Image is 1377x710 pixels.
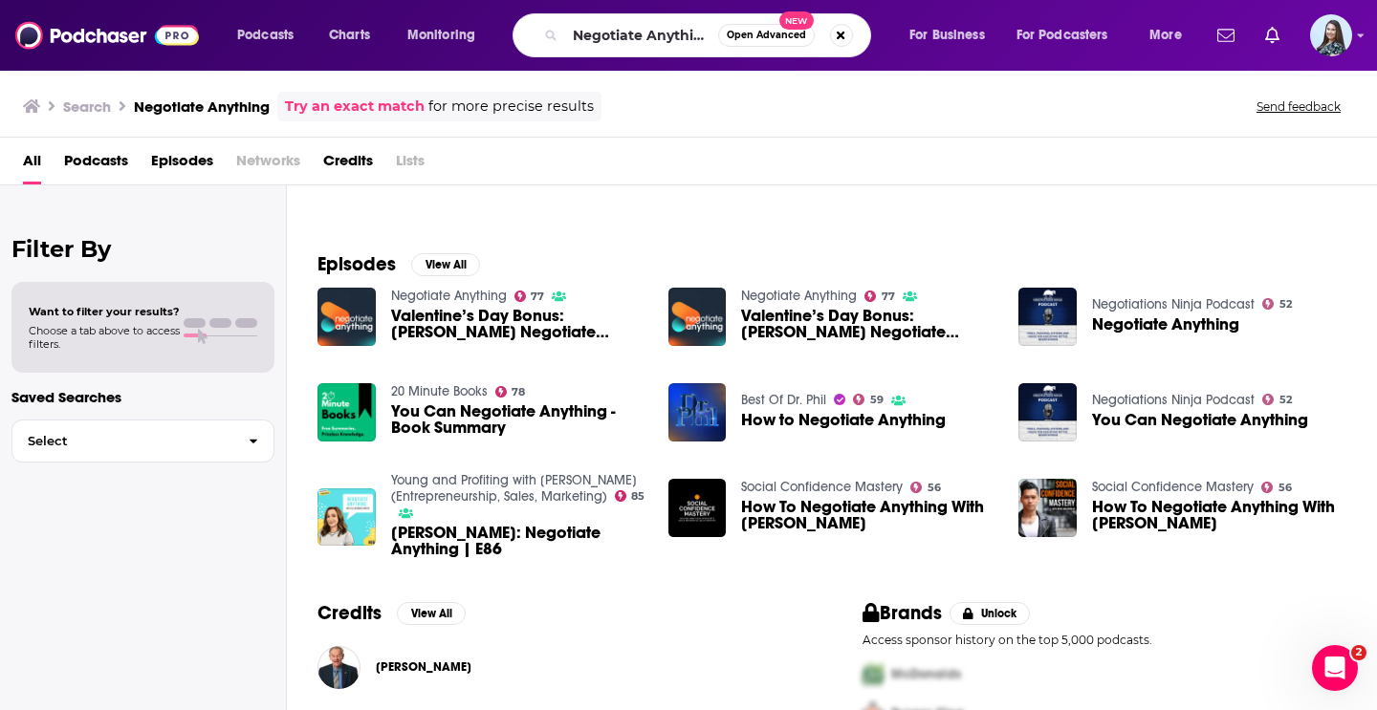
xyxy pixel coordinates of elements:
a: Credits [323,145,373,184]
button: Open AdvancedNew [718,24,815,47]
p: Access sponsor history on the top 5,000 podcasts. [863,633,1346,647]
h3: Search [63,97,111,116]
a: All [23,145,41,184]
span: [PERSON_NAME] [376,659,471,675]
span: New [779,11,814,30]
span: 77 [531,292,544,301]
a: Episodes [151,145,213,184]
span: 85 [631,492,645,501]
span: More [1149,22,1182,49]
a: 78 [495,386,526,398]
a: Show notifications dropdown [1210,19,1242,52]
span: Select [12,435,233,447]
a: 56 [910,482,941,493]
img: Negotiate Anything [1018,288,1077,346]
a: Valentine’s Day Bonus: Whitney Joins Negotiate Anything [391,308,645,340]
h2: Episodes [317,252,396,276]
img: How To Negotiate Anything With Bryant Galindo [668,479,727,537]
a: How To Negotiate Anything With Bryant Galindo [741,499,995,531]
img: Podchaser - Follow, Share and Rate Podcasts [15,17,199,54]
button: Select [11,420,274,463]
span: How To Negotiate Anything With [PERSON_NAME] [741,499,995,531]
button: open menu [224,20,318,51]
span: 56 [1279,484,1292,492]
a: Negotiations Ninja Podcast [1092,392,1255,408]
span: Logged in as brookefortierpr [1310,14,1352,56]
a: Negotiations Ninja Podcast [1092,296,1255,312]
span: Want to filter your results? [29,305,180,318]
a: 85 [615,490,645,502]
img: How to Negotiate Anything [668,383,727,441]
a: Social Confidence Mastery [741,479,903,495]
a: 77 [514,290,545,302]
button: View All [397,602,466,625]
span: For Business [909,22,985,49]
img: Valentine’s Day Bonus: Whitney Joins Negotiate Anything [668,288,727,346]
a: Best Of Dr. Phil [741,392,826,408]
a: How To Negotiate Anything With Bryant Galindo [1092,499,1346,531]
span: 52 [1279,300,1292,309]
button: Send feedback [1251,98,1346,115]
img: You Can Negotiate Anything [1018,383,1077,441]
a: Social Confidence Mastery [1092,479,1254,495]
h2: Brands [863,601,942,625]
span: Lists [396,145,425,184]
span: 56 [928,484,941,492]
div: Search podcasts, credits, & more... [531,13,889,57]
span: 52 [1279,396,1292,404]
img: User Profile [1310,14,1352,56]
a: 59 [853,394,884,405]
span: Monitoring [407,22,475,49]
img: You Can Negotiate Anything - Book Summary [317,383,376,441]
a: Young and Profiting with Hala Taha (Entrepreneurship, Sales, Marketing) [391,472,637,505]
a: 52 [1262,298,1292,310]
a: How to Negotiate Anything [741,412,946,428]
span: Podcasts [237,22,294,49]
span: Choose a tab above to access filters. [29,324,180,351]
span: Charts [329,22,370,49]
a: CreditsView All [317,601,466,625]
a: Show notifications dropdown [1257,19,1287,52]
span: Valentine’s Day Bonus: [PERSON_NAME] Negotiate Anything [741,308,995,340]
input: Search podcasts, credits, & more... [565,20,718,51]
button: open menu [394,20,500,51]
span: How To Negotiate Anything With [PERSON_NAME] [1092,499,1346,531]
img: Herb Cohen [317,646,361,689]
a: Valentine’s Day Bonus: Whitney Joins Negotiate Anything [741,308,995,340]
a: EpisodesView All [317,252,480,276]
a: You Can Negotiate Anything [1092,412,1308,428]
h2: Credits [317,601,382,625]
span: Valentine’s Day Bonus: [PERSON_NAME] Negotiate Anything [391,308,645,340]
span: 2 [1351,645,1366,660]
p: Saved Searches [11,388,274,406]
a: Try an exact match [285,96,425,118]
button: Unlock [950,602,1031,625]
span: McDonalds [891,666,961,682]
img: How To Negotiate Anything With Bryant Galindo [1018,479,1077,537]
span: 77 [882,292,895,301]
h3: Negotiate Anything [134,97,270,116]
button: open menu [1004,20,1136,51]
span: 78 [512,388,525,397]
a: You Can Negotiate Anything - Book Summary [391,403,645,436]
h2: Filter By [11,235,274,263]
a: Alexandra Carter: Negotiate Anything | E86 [391,525,645,557]
span: [PERSON_NAME]: Negotiate Anything | E86 [391,525,645,557]
a: Negotiate Anything [391,288,507,304]
img: First Pro Logo [855,655,891,694]
button: View All [411,253,480,276]
button: open menu [1136,20,1206,51]
iframe: Intercom live chat [1312,645,1358,691]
